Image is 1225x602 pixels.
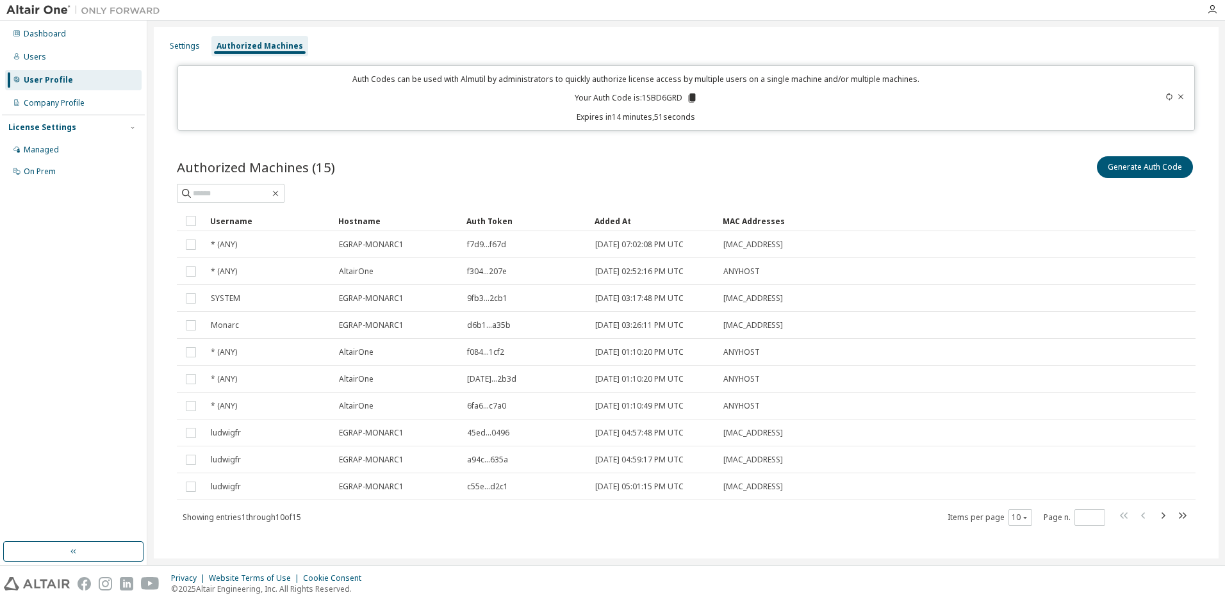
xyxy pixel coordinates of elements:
span: SYSTEM [211,293,240,304]
div: User Profile [24,75,73,85]
span: [DATE] 04:57:48 PM UTC [595,428,684,438]
div: Managed [24,145,59,155]
span: [MAC_ADDRESS] [723,293,783,304]
span: [DATE] 04:59:17 PM UTC [595,455,684,465]
span: Showing entries 1 through 10 of 15 [183,512,301,523]
span: EGRAP-MONARC1 [339,428,404,438]
span: f084...1cf2 [467,347,504,357]
span: ANYHOST [723,266,760,277]
span: Page n. [1044,509,1105,526]
span: c55e...d2c1 [467,482,508,492]
span: Authorized Machines (15) [177,158,335,176]
span: [DATE] 02:52:16 PM UTC [595,266,684,277]
div: Website Terms of Use [209,573,303,583]
span: AltairOne [339,374,374,384]
p: © 2025 Altair Engineering, Inc. All Rights Reserved. [171,583,369,594]
img: altair_logo.svg [4,577,70,590]
span: ANYHOST [723,347,760,357]
div: Auth Token [466,211,584,231]
img: linkedin.svg [120,577,133,590]
span: 45ed...0496 [467,428,509,438]
span: EGRAP-MONARC1 [339,482,404,492]
img: youtube.svg [141,577,160,590]
div: Username [210,211,328,231]
div: Settings [170,41,200,51]
div: Hostname [338,211,456,231]
span: [DATE] 01:10:20 PM UTC [595,374,684,384]
span: EGRAP-MONARC1 [339,240,404,250]
span: EGRAP-MONARC1 [339,320,404,330]
span: * (ANY) [211,347,237,357]
span: [DATE] 03:26:11 PM UTC [595,320,684,330]
span: * (ANY) [211,240,237,250]
span: [MAC_ADDRESS] [723,320,783,330]
span: Monarc [211,320,239,330]
div: Users [24,52,46,62]
span: ANYHOST [723,401,760,411]
div: Cookie Consent [303,573,369,583]
span: [MAC_ADDRESS] [723,240,783,250]
div: Authorized Machines [217,41,303,51]
span: [DATE] 01:10:49 PM UTC [595,401,684,411]
span: ludwigfr [211,455,241,465]
div: MAC Addresses [723,211,1055,231]
span: [MAC_ADDRESS] [723,428,783,438]
span: Items per page [948,509,1032,526]
span: [DATE] 07:02:08 PM UTC [595,240,684,250]
span: ludwigfr [211,482,241,492]
span: ANYHOST [723,374,760,384]
img: facebook.svg [78,577,91,590]
span: f7d9...f67d [467,240,506,250]
span: AltairOne [339,266,374,277]
span: [DATE] 03:17:48 PM UTC [595,293,684,304]
p: Auth Codes can be used with Almutil by administrators to quickly authorize license access by mult... [186,74,1087,85]
span: [DATE] 05:01:15 PM UTC [595,482,684,492]
div: On Prem [24,167,56,177]
p: Expires in 14 minutes, 51 seconds [186,111,1087,122]
img: instagram.svg [99,577,112,590]
span: [MAC_ADDRESS] [723,455,783,465]
span: EGRAP-MONARC1 [339,455,404,465]
button: Generate Auth Code [1097,156,1193,178]
span: d6b1...a35b [467,320,511,330]
span: * (ANY) [211,374,237,384]
p: Your Auth Code is: 1SBD6GRD [575,92,698,104]
span: AltairOne [339,401,374,411]
span: f304...207e [467,266,507,277]
span: 6fa6...c7a0 [467,401,506,411]
span: * (ANY) [211,401,237,411]
span: 9fb3...2cb1 [467,293,507,304]
span: a94c...635a [467,455,508,465]
img: Altair One [6,4,167,17]
div: Privacy [171,573,209,583]
div: Added At [595,211,712,231]
div: Dashboard [24,29,66,39]
span: ludwigfr [211,428,241,438]
div: License Settings [8,122,76,133]
span: [MAC_ADDRESS] [723,482,783,492]
span: EGRAP-MONARC1 [339,293,404,304]
span: [DATE] 01:10:20 PM UTC [595,347,684,357]
span: * (ANY) [211,266,237,277]
div: Company Profile [24,98,85,108]
span: AltairOne [339,347,374,357]
span: [DATE]...2b3d [467,374,516,384]
button: 10 [1012,512,1029,523]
